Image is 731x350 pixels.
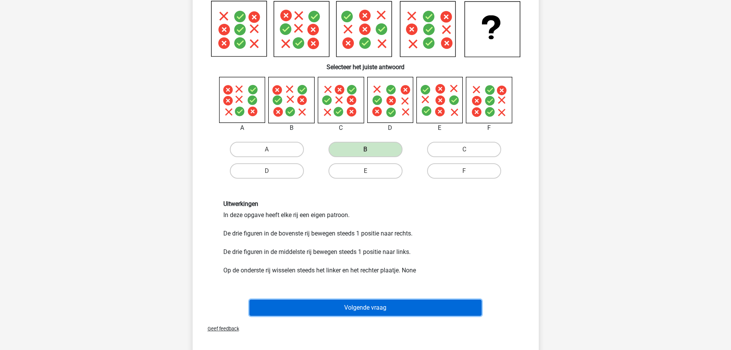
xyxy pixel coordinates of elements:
label: E [328,163,403,179]
button: Volgende vraag [249,300,482,316]
div: C [312,123,370,133]
label: C [427,142,501,157]
div: A [213,123,271,133]
label: F [427,163,501,179]
label: A [230,142,304,157]
div: In deze opgave heeft elke rij een eigen patroon. De drie figuren in de bovenste rij bewegen steed... [218,200,514,275]
label: B [328,142,403,157]
h6: Selecteer het juiste antwoord [205,57,526,71]
div: E [411,123,469,133]
div: B [262,123,320,133]
div: F [460,123,518,133]
h6: Uitwerkingen [223,200,508,207]
label: D [230,163,304,179]
div: D [361,123,419,133]
span: Geef feedback [201,326,239,332]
